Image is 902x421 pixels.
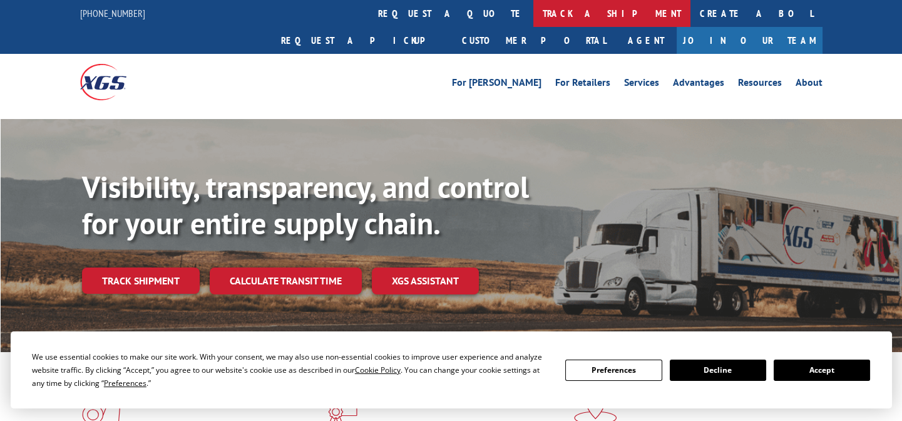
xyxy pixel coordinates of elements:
[624,78,659,91] a: Services
[11,331,892,408] div: Cookie Consent Prompt
[210,268,362,294] a: Calculate transit time
[355,365,401,375] span: Cookie Policy
[796,78,823,91] a: About
[615,27,677,54] a: Agent
[555,78,610,91] a: For Retailers
[32,350,550,390] div: We use essential cookies to make our site work. With your consent, we may also use non-essential ...
[673,78,724,91] a: Advantages
[774,360,870,381] button: Accept
[452,78,541,91] a: For [PERSON_NAME]
[82,268,200,294] a: Track shipment
[677,27,823,54] a: Join Our Team
[670,360,766,381] button: Decline
[82,167,529,242] b: Visibility, transparency, and control for your entire supply chain.
[272,27,453,54] a: Request a pickup
[104,378,146,388] span: Preferences
[565,360,662,381] button: Preferences
[453,27,615,54] a: Customer Portal
[738,78,782,91] a: Resources
[372,268,479,294] a: XGS ASSISTANT
[80,7,145,19] a: [PHONE_NUMBER]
